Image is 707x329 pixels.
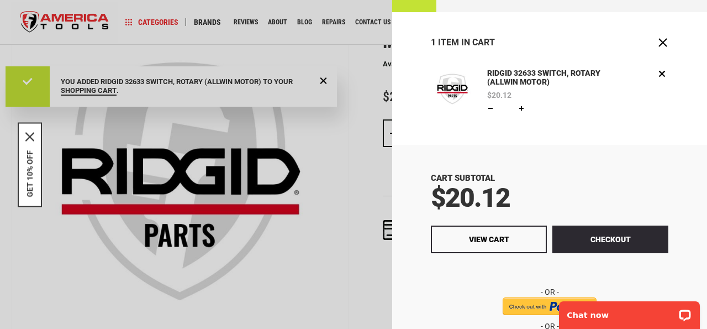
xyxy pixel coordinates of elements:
[25,150,34,197] button: GET 10% OFF
[431,67,474,111] img: RIDGID 32633 SWITCH, ROTARY (ALLWIN MOTOR)
[431,182,510,213] span: $20.12
[657,37,668,48] button: Close
[25,132,34,141] svg: close icon
[552,226,668,253] button: Checkout
[484,67,611,88] a: RIDGID 32633 SWITCH, ROTARY (ALLWIN MOTOR)
[431,37,436,48] span: 1
[431,226,547,253] a: View Cart
[431,67,474,114] a: RIDGID 32633 SWITCH, ROTARY (ALLWIN MOTOR)
[552,294,707,329] iframe: LiveChat chat widget
[25,132,34,141] button: Close
[431,173,495,183] span: Cart Subtotal
[438,37,495,48] span: Item in Cart
[487,91,511,99] span: $20.12
[469,235,509,244] span: View Cart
